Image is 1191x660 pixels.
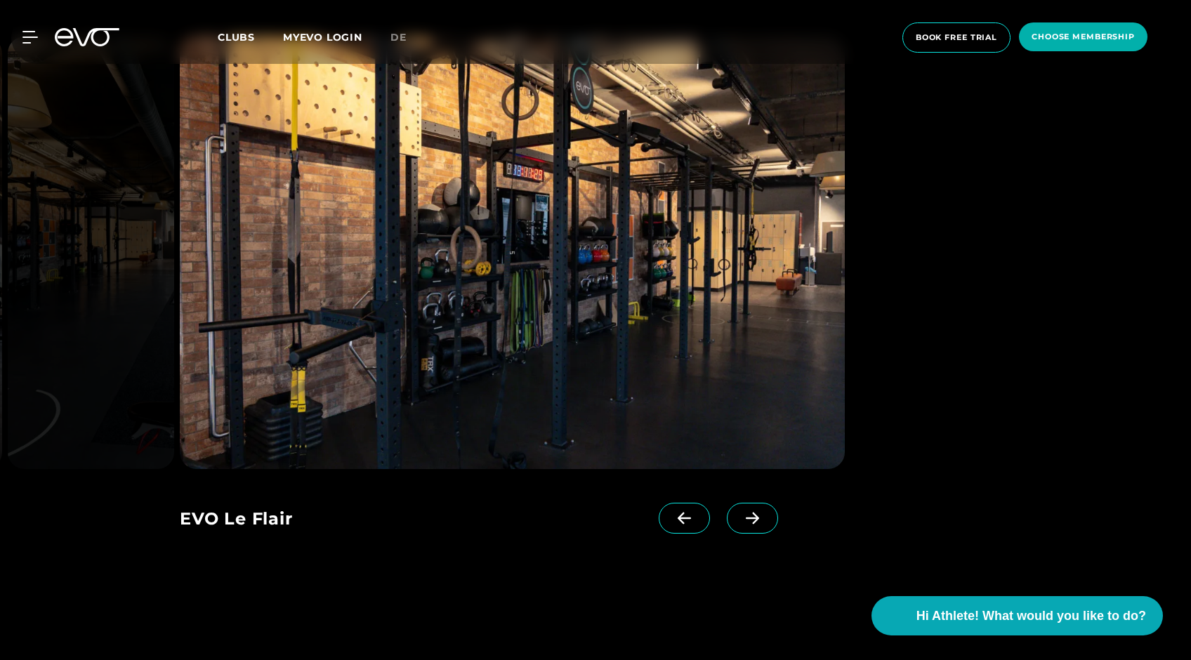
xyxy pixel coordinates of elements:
a: MYEVO LOGIN [283,31,362,44]
button: Hi Athlete! What would you like to do? [871,596,1163,635]
div: EVO Le Flair [180,503,659,538]
a: Clubs [218,30,283,44]
span: book free trial [916,32,997,44]
span: Clubs [218,31,255,44]
a: book free trial [898,22,1015,53]
img: evofitness [8,37,174,469]
a: de [390,29,423,46]
a: choose membership [1015,22,1152,53]
img: evofitness [180,37,845,469]
span: de [390,31,407,44]
span: choose membership [1032,31,1135,43]
span: Hi Athlete! What would you like to do? [916,607,1146,626]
